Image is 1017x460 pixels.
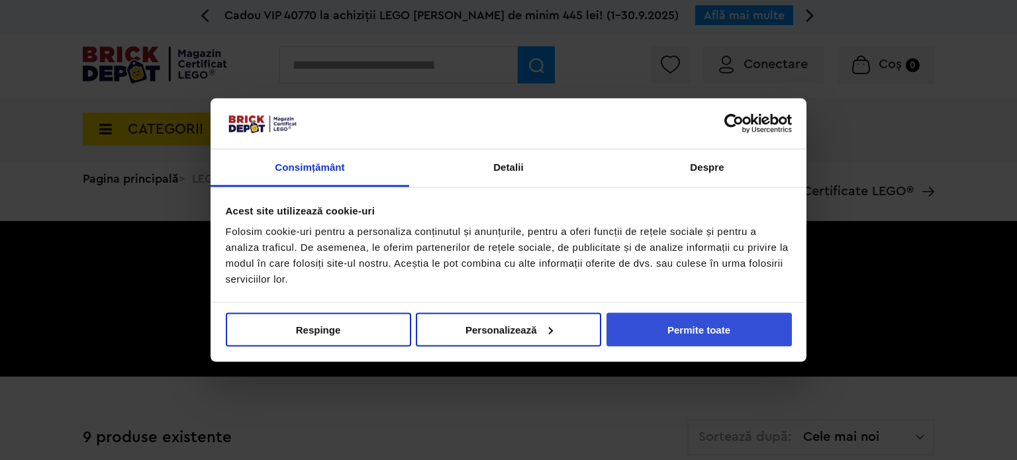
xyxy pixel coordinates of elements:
button: Permite toate [606,312,792,346]
a: Detalii [409,150,608,187]
div: Folosim cookie-uri pentru a personaliza conținutul și anunțurile, pentru a oferi funcții de rețel... [226,224,792,287]
a: Despre [608,150,806,187]
img: siglă [226,113,299,134]
a: Consimțământ [211,150,409,187]
button: Personalizează [416,312,601,346]
div: Acest site utilizează cookie-uri [226,203,792,218]
button: Respinge [226,312,411,346]
a: Usercentrics Cookiebot - opens in a new window [676,113,792,133]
